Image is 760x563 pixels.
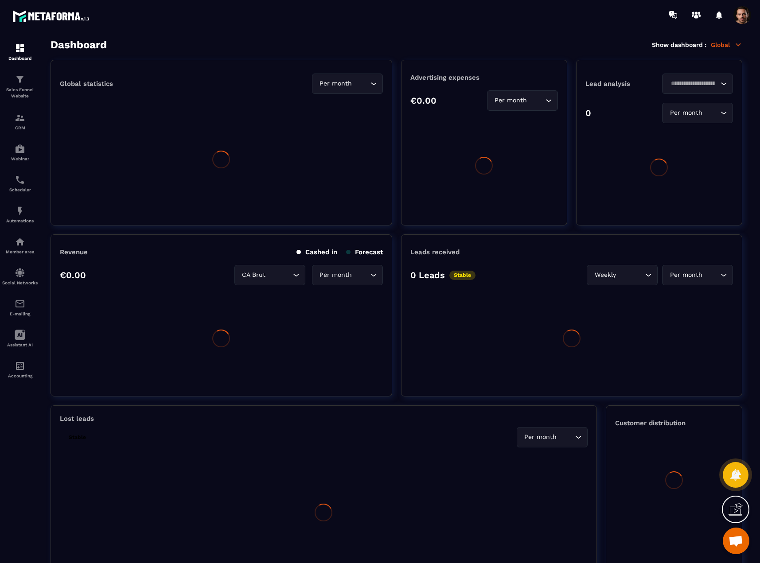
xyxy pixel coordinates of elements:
[2,342,38,347] p: Assistant AI
[410,95,437,106] p: €0.00
[723,528,749,554] div: Open chat
[2,125,38,130] p: CRM
[2,36,38,67] a: formationformationDashboard
[12,8,92,24] img: logo
[2,106,38,137] a: formationformationCRM
[268,270,291,280] input: Search for option
[522,432,559,442] span: Per month
[410,74,558,82] p: Advertising expenses
[2,373,38,378] p: Accounting
[585,80,659,88] p: Lead analysis
[2,354,38,385] a: accountantaccountantAccounting
[704,108,718,118] input: Search for option
[585,108,591,118] p: 0
[15,361,25,371] img: accountant
[2,280,38,285] p: Social Networks
[15,268,25,278] img: social-network
[2,292,38,323] a: emailemailE-mailing
[2,168,38,199] a: schedulerschedulerScheduler
[15,299,25,309] img: email
[592,270,618,280] span: Weekly
[668,270,704,280] span: Per month
[652,41,706,48] p: Show dashboard :
[296,248,337,256] p: Cashed in
[529,96,543,105] input: Search for option
[15,206,25,216] img: automations
[346,248,383,256] p: Forecast
[449,271,475,280] p: Stable
[312,74,383,94] div: Search for option
[60,80,113,88] p: Global statistics
[312,265,383,285] div: Search for option
[2,311,38,316] p: E-mailing
[2,56,38,61] p: Dashboard
[15,175,25,185] img: scheduler
[493,96,529,105] span: Per month
[60,270,86,280] p: €0.00
[2,218,38,223] p: Automations
[410,270,445,280] p: 0 Leads
[354,270,368,280] input: Search for option
[2,156,38,161] p: Webinar
[662,74,733,94] div: Search for option
[15,74,25,85] img: formation
[615,419,733,427] p: Customer distribution
[662,265,733,285] div: Search for option
[668,108,704,118] span: Per month
[2,87,38,99] p: Sales Funnel Website
[234,265,305,285] div: Search for option
[2,67,38,106] a: formationformationSales Funnel Website
[64,433,90,442] p: Stable
[704,270,718,280] input: Search for option
[2,261,38,292] a: social-networksocial-networkSocial Networks
[711,41,742,49] p: Global
[318,270,354,280] span: Per month
[318,79,354,89] span: Per month
[2,249,38,254] p: Member area
[587,265,658,285] div: Search for option
[15,144,25,154] img: automations
[662,103,733,123] div: Search for option
[2,323,38,354] a: Assistant AI
[354,79,368,89] input: Search for option
[487,90,558,111] div: Search for option
[51,39,107,51] h3: Dashboard
[618,270,643,280] input: Search for option
[15,237,25,247] img: automations
[2,230,38,261] a: automationsautomationsMember area
[2,137,38,168] a: automationsautomationsWebinar
[517,427,588,447] div: Search for option
[668,79,718,89] input: Search for option
[240,270,268,280] span: CA Brut
[15,43,25,54] img: formation
[410,248,460,256] p: Leads received
[60,248,88,256] p: Revenue
[15,113,25,123] img: formation
[2,187,38,192] p: Scheduler
[559,432,573,442] input: Search for option
[60,415,94,423] p: Lost leads
[2,199,38,230] a: automationsautomationsAutomations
